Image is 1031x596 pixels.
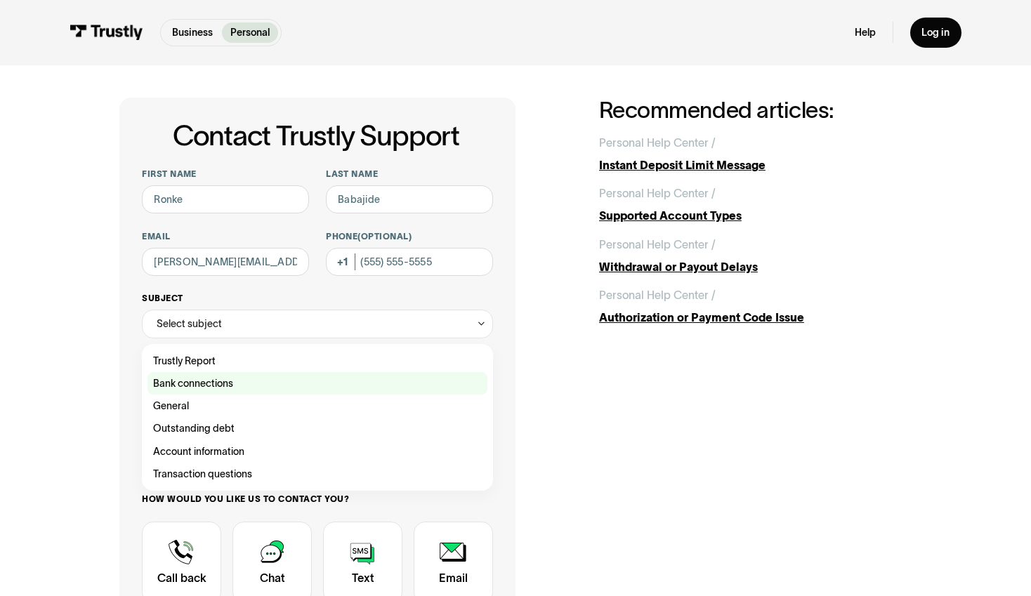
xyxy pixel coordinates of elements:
div: Personal Help Center / [599,185,716,201]
a: Log in [910,18,961,47]
a: Help [855,26,876,39]
div: Select subject [142,310,493,338]
input: alex@mail.com [142,248,309,276]
p: Business [172,25,213,40]
nav: Select subject [142,338,493,491]
span: (Optional) [357,232,412,241]
label: Phone [326,231,493,242]
span: Account information [153,443,244,460]
span: Trustly Report [153,352,216,369]
input: Alex [142,185,309,213]
label: First name [142,168,309,180]
a: Personal Help Center /Supported Account Types [599,185,912,224]
input: (555) 555-5555 [326,248,493,276]
span: Transaction questions [153,465,252,482]
a: Personal [222,22,278,43]
div: Select subject [157,315,222,332]
span: General [153,397,189,414]
a: Personal Help Center /Withdrawal or Payout Delays [599,236,912,275]
a: Personal Help Center /Instant Deposit Limit Message [599,134,912,173]
div: Instant Deposit Limit Message [599,157,912,173]
div: Withdrawal or Payout Delays [599,258,912,275]
div: Authorization or Payment Code Issue [599,309,912,326]
label: Email [142,231,309,242]
label: Subject [142,293,493,304]
div: Personal Help Center / [599,286,716,303]
input: Howard [326,185,493,213]
div: Personal Help Center / [599,134,716,151]
div: Personal Help Center / [599,236,716,253]
h1: Contact Trustly Support [139,120,493,151]
div: Supported Account Types [599,207,912,224]
label: Last name [326,168,493,180]
span: Bank connections [153,375,233,392]
img: Trustly Logo [70,25,143,40]
label: How would you like us to contact you? [142,494,493,505]
p: Personal [230,25,270,40]
h2: Recommended articles: [599,98,912,122]
span: Outstanding debt [153,420,235,437]
div: Log in [921,26,950,39]
a: Business [164,22,221,43]
a: Personal Help Center /Authorization or Payment Code Issue [599,286,912,326]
